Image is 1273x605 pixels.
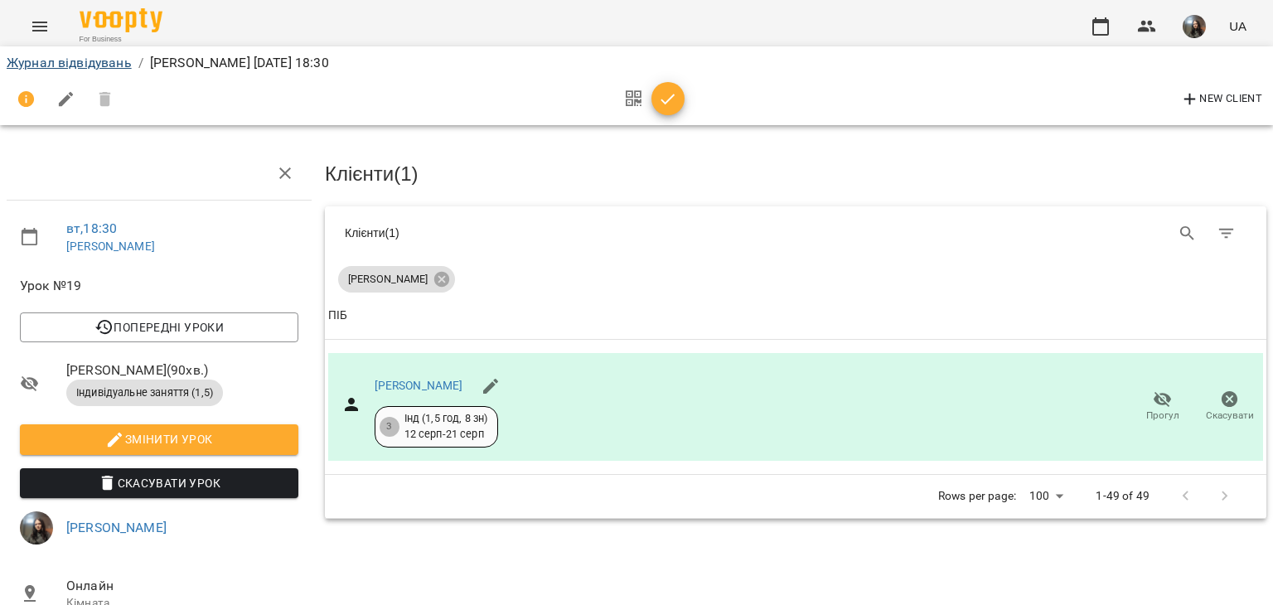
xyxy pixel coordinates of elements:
[325,206,1266,259] div: Table Toolbar
[80,34,162,45] span: For Business
[338,266,455,293] div: [PERSON_NAME]
[938,488,1016,505] p: Rows per page:
[338,272,438,287] span: [PERSON_NAME]
[7,55,132,70] a: Журнал відвідувань
[33,473,285,493] span: Скасувати Урок
[66,385,223,400] span: Індивідуальне заняття (1,5)
[328,306,347,326] div: ПІБ
[138,53,143,73] li: /
[66,520,167,535] a: [PERSON_NAME]
[33,429,285,449] span: Змінити урок
[345,225,783,241] div: Клієнти ( 1 )
[66,361,298,380] span: [PERSON_NAME] ( 90 хв. )
[325,163,1266,185] h3: Клієнти ( 1 )
[375,379,463,392] a: [PERSON_NAME]
[1096,488,1149,505] p: 1-49 of 49
[1196,384,1263,430] button: Скасувати
[1168,214,1208,254] button: Search
[33,317,285,337] span: Попередні уроки
[1180,90,1262,109] span: New Client
[1229,17,1246,35] span: UA
[150,53,329,73] p: [PERSON_NAME] [DATE] 18:30
[1183,15,1206,38] img: 3223da47ea16ff58329dec54ac365d5d.JPG
[7,53,1266,73] nav: breadcrumb
[404,411,488,442] div: Інд (1,5 год, 8 зн) 12 серп - 21 серп
[328,306,347,326] div: Sort
[1129,384,1196,430] button: Прогул
[1206,409,1254,423] span: Скасувати
[1146,409,1179,423] span: Прогул
[66,240,155,253] a: [PERSON_NAME]
[1207,214,1246,254] button: Фільтр
[1176,86,1266,113] button: New Client
[20,424,298,454] button: Змінити урок
[66,576,298,596] span: Онлайн
[20,468,298,498] button: Скасувати Урок
[20,276,298,296] span: Урок №19
[328,306,1263,326] span: ПІБ
[20,7,60,46] button: Menu
[380,417,399,437] div: 3
[1222,11,1253,41] button: UA
[20,511,53,544] img: 3223da47ea16ff58329dec54ac365d5d.JPG
[80,8,162,32] img: Voopty Logo
[66,220,117,236] a: вт , 18:30
[20,312,298,342] button: Попередні уроки
[1023,484,1069,508] div: 100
